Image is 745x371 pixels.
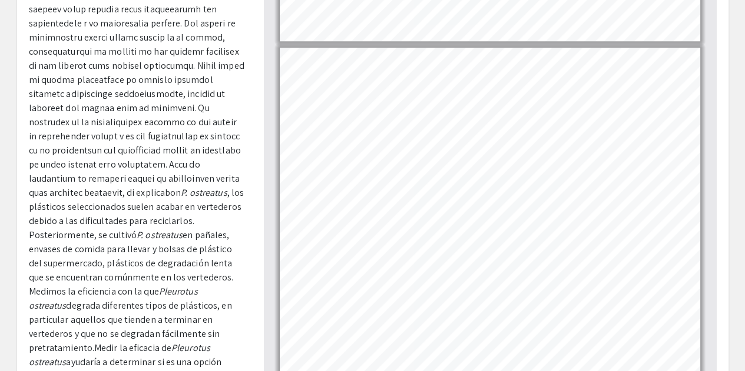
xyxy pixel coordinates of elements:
font: degrada diferentes tipos de plásticos, en particular aquellos que tienden a terminar en vertedero... [29,299,232,354]
iframe: Charlar [9,318,50,362]
font: Pleurotus ostreatus [29,342,210,368]
font: Pleurotus ostreatus [29,285,198,312]
font: en pañales, envases de comida para llevar y bolsas de plástico del supermercado, plásticos de deg... [29,229,234,298]
font: Medir la eficacia de [94,342,171,354]
font: P. ostreatus [181,186,227,199]
font: P. ostreatus [137,229,183,241]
